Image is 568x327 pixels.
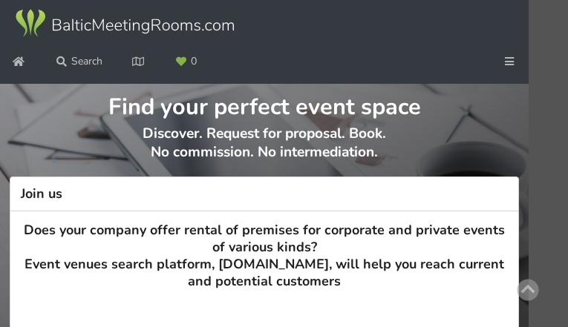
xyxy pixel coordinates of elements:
h1: Find your perfect event space [10,84,518,122]
h3: Does your company offer rental of premises for corporate and private events of various kinds? Eve... [21,222,508,291]
h3: Join us [10,176,519,211]
img: Baltic Meeting Rooms [13,8,236,39]
span: 0 [191,56,197,67]
p: Discover. Request for proposal. Book. No commission. No intermediation. [10,125,518,176]
a: Search [46,48,113,75]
